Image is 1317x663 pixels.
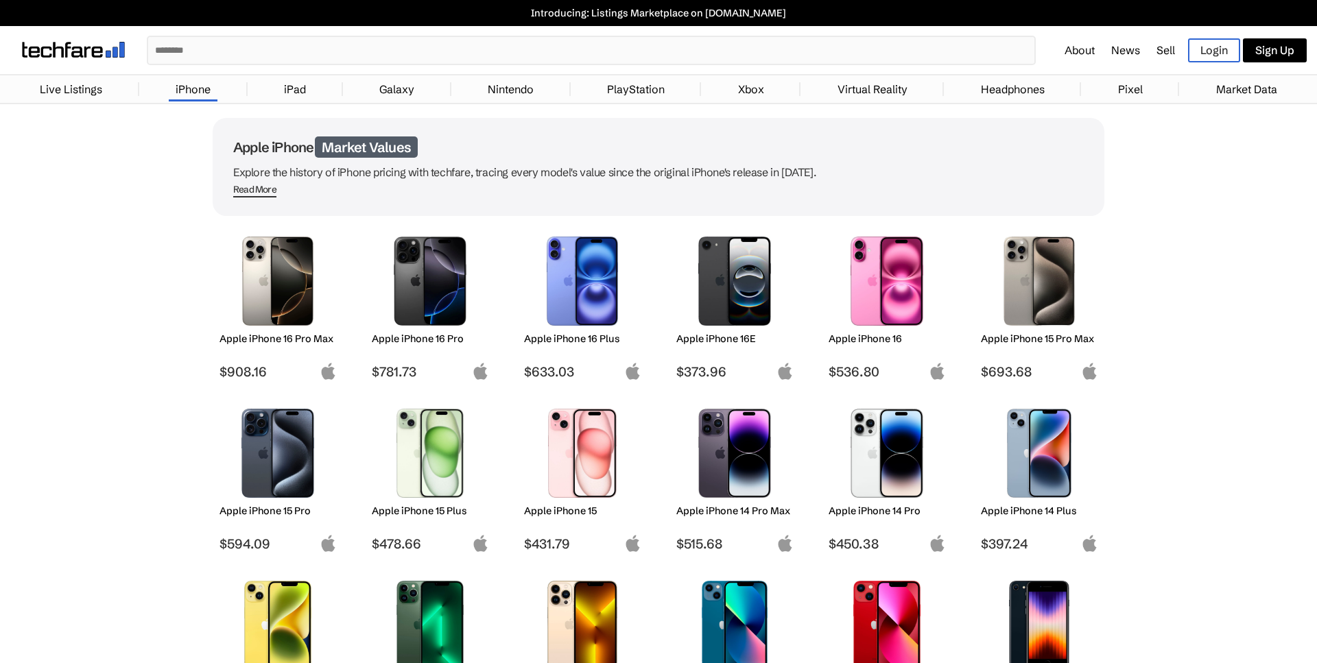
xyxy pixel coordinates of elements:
[524,505,641,517] h2: Apple iPhone 15
[676,505,794,517] h2: Apple iPhone 14 Pro Max
[365,402,495,552] a: iPhone 15 Plus Apple iPhone 15 Plus $478.66 apple-logo
[1081,535,1098,552] img: apple-logo
[230,237,327,326] img: iPhone 16 Pro Max
[831,75,914,103] a: Virtual Reality
[372,75,421,103] a: Galaxy
[372,505,489,517] h2: Apple iPhone 15 Plus
[822,402,952,552] a: iPhone 14 Pro Apple iPhone 14 Pro $450.38 apple-logo
[1156,43,1175,57] a: Sell
[822,230,952,380] a: iPhone 16 Apple iPhone 16 $536.80 apple-logo
[929,363,946,380] img: apple-logo
[524,363,641,380] span: $633.03
[676,333,794,345] h2: Apple iPhone 16E
[534,409,631,498] img: iPhone 15
[219,505,337,517] h2: Apple iPhone 15 Pro
[233,184,276,197] span: Read More
[472,535,489,552] img: apple-logo
[315,136,418,158] span: Market Values
[213,402,343,552] a: iPhone 15 Pro Apple iPhone 15 Pro $594.09 apple-logo
[624,363,641,380] img: apple-logo
[1188,38,1240,62] a: Login
[7,7,1310,19] a: Introducing: Listings Marketplace on [DOMAIN_NAME]
[524,535,641,552] span: $431.79
[1111,43,1140,57] a: News
[365,230,495,380] a: iPhone 16 Pro Apple iPhone 16 Pro $781.73 apple-logo
[731,75,771,103] a: Xbox
[320,363,337,380] img: apple-logo
[676,363,794,380] span: $373.96
[1209,75,1284,103] a: Market Data
[33,75,109,103] a: Live Listings
[974,75,1052,103] a: Headphones
[776,363,794,380] img: apple-logo
[1243,38,1307,62] a: Sign Up
[1111,75,1150,103] a: Pixel
[974,230,1104,380] a: iPhone 15 Pro Max Apple iPhone 15 Pro Max $693.68 apple-logo
[233,138,1084,156] h1: Apple iPhone
[839,409,936,498] img: iPhone 14 Pro
[974,402,1104,552] a: iPhone 14 Plus Apple iPhone 14 Plus $397.24 apple-logo
[524,333,641,345] h2: Apple iPhone 16 Plus
[382,237,479,326] img: iPhone 16 Pro
[219,363,337,380] span: $908.16
[320,535,337,552] img: apple-logo
[776,535,794,552] img: apple-logo
[829,535,946,552] span: $450.38
[929,535,946,552] img: apple-logo
[230,409,327,498] img: iPhone 15 Pro
[233,162,1084,182] p: Explore the history of iPhone pricing with techfare, tracing every model's value since the origin...
[669,402,800,552] a: iPhone 14 Pro Max Apple iPhone 14 Pro Max $515.68 apple-logo
[829,505,946,517] h2: Apple iPhone 14 Pro
[481,75,541,103] a: Nintendo
[981,333,1098,345] h2: Apple iPhone 15 Pro Max
[372,333,489,345] h2: Apple iPhone 16 Pro
[981,505,1098,517] h2: Apple iPhone 14 Plus
[277,75,313,103] a: iPad
[472,363,489,380] img: apple-logo
[829,363,946,380] span: $536.80
[169,75,217,103] a: iPhone
[219,535,337,552] span: $594.09
[382,409,479,498] img: iPhone 15 Plus
[981,535,1098,552] span: $397.24
[372,363,489,380] span: $781.73
[372,535,489,552] span: $478.66
[1065,43,1095,57] a: About
[687,409,783,498] img: iPhone 14 Pro Max
[213,230,343,380] a: iPhone 16 Pro Max Apple iPhone 16 Pro Max $908.16 apple-logo
[534,237,631,326] img: iPhone 16 Plus
[1081,363,1098,380] img: apple-logo
[600,75,672,103] a: PlayStation
[517,402,648,552] a: iPhone 15 Apple iPhone 15 $431.79 apple-logo
[517,230,648,380] a: iPhone 16 Plus Apple iPhone 16 Plus $633.03 apple-logo
[991,409,1088,498] img: iPhone 14 Plus
[676,535,794,552] span: $515.68
[981,363,1098,380] span: $693.68
[991,237,1088,326] img: iPhone 15 Pro Max
[669,230,800,380] a: iPhone 16E Apple iPhone 16E $373.96 apple-logo
[839,237,936,326] img: iPhone 16
[233,184,276,195] div: Read More
[829,333,946,345] h2: Apple iPhone 16
[22,42,125,58] img: techfare logo
[687,237,783,326] img: iPhone 16E
[624,535,641,552] img: apple-logo
[219,333,337,345] h2: Apple iPhone 16 Pro Max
